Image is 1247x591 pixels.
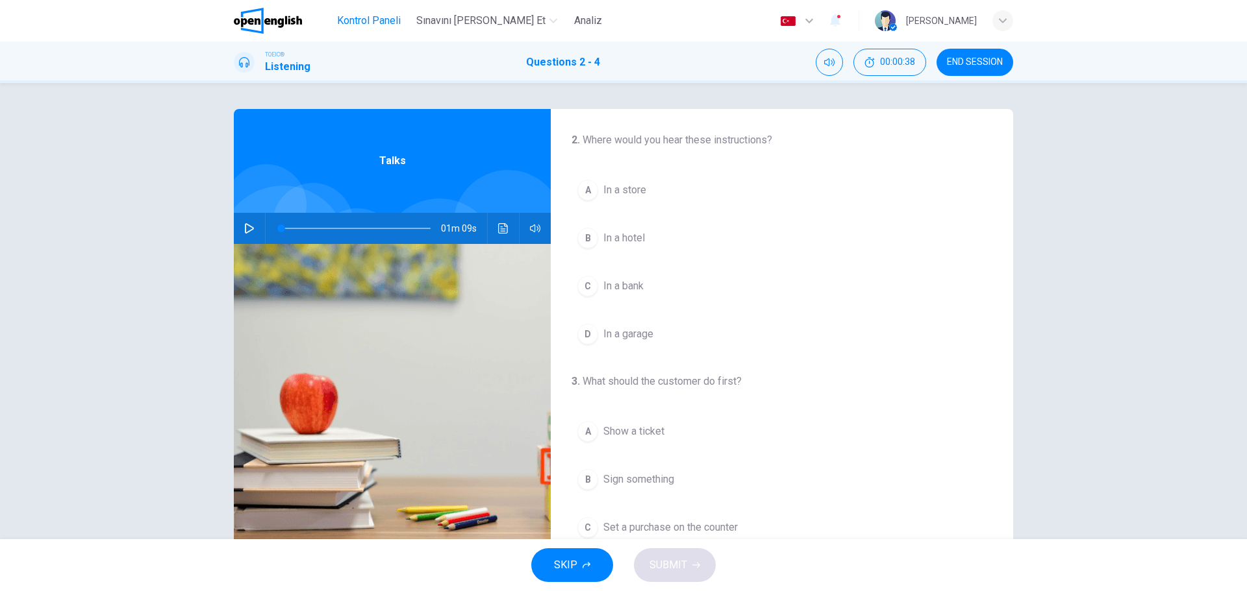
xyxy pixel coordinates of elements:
h4: 2 . [572,134,583,146]
button: Ses transkripsiyonunu görmek için tıklayın [493,213,514,244]
span: In a garage [603,326,653,342]
button: CIn a bank [572,270,992,302]
span: In a store [603,182,646,198]
span: SKIP [554,556,577,574]
h4: Where would you hear these instructions? [572,132,992,148]
button: CSet a purchase on the counter [572,511,992,544]
button: AIn a store [572,174,992,206]
button: SKIP [531,548,613,582]
button: 00:00:38 [853,49,926,76]
button: AShow a ticket [572,415,992,448]
span: In a hotel [603,230,645,246]
div: Mute [816,49,843,76]
div: C [577,517,598,538]
span: In a bank [603,278,644,294]
img: Talks [234,244,551,560]
span: 00:00:38 [880,57,915,67]
span: Show a ticket [603,424,664,439]
div: Hide [853,49,926,76]
div: B [577,228,598,248]
button: DIn a garage [572,318,992,350]
span: Sign something [603,472,674,487]
img: Profile picture [875,10,896,31]
a: OpenEnglish logo [234,8,332,34]
button: Sınavını [PERSON_NAME] Et [411,9,562,32]
div: [PERSON_NAME] [906,13,977,29]
div: B [577,469,598,490]
button: END SESSION [937,49,1013,76]
div: D [577,324,598,344]
span: END SESSION [947,57,1003,67]
div: A [577,421,598,442]
button: BSign something [572,463,992,496]
button: BIn a hotel [572,222,992,254]
h4: 3 . [572,375,583,387]
button: Kontrol Paneli [332,9,406,32]
h1: Listening [265,59,310,75]
div: A [577,180,598,200]
h1: Questions 2 - 4 [526,54,600,70]
span: Kontrol Paneli [337,13,401,29]
span: 01m 09s [441,213,487,244]
div: C [577,276,598,296]
button: Analiz [568,9,609,32]
span: Talks [379,153,406,169]
h4: What should the customer do first? [572,374,992,389]
span: Set a purchase on the counter [603,520,738,535]
img: tr [780,16,796,26]
span: Sınavını [PERSON_NAME] Et [416,13,546,29]
img: OpenEnglish logo [234,8,302,34]
span: TOEIC® [265,50,284,59]
span: Analiz [574,13,602,29]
